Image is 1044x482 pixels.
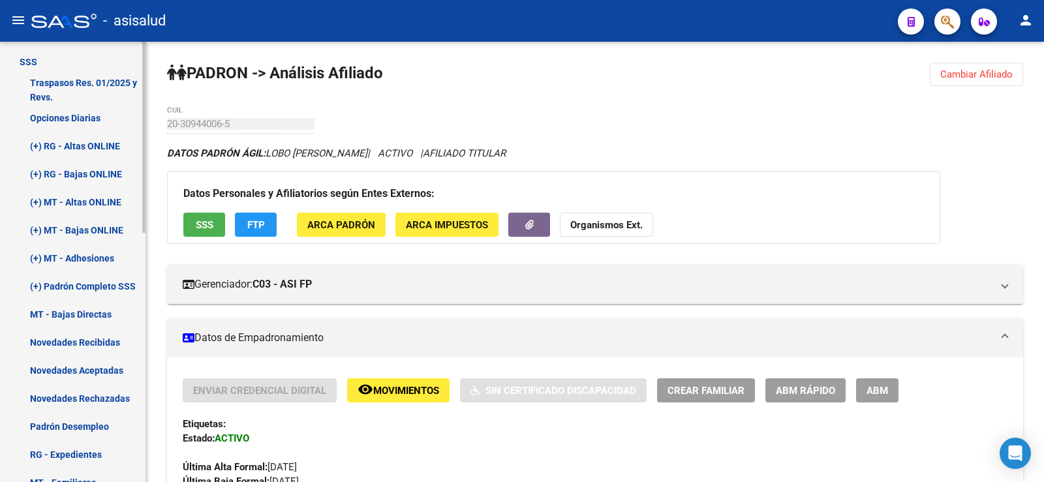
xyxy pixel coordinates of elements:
strong: DATOS PADRÓN ÁGIL: [167,147,266,159]
span: Cambiar Afiliado [940,68,1013,80]
span: ABM Rápido [776,385,835,397]
span: [DATE] [183,461,297,473]
div: Open Intercom Messenger [1000,438,1031,469]
mat-expansion-panel-header: Datos de Empadronamiento [167,318,1023,357]
mat-panel-title: Gerenciador: [183,277,992,292]
span: SSS [196,219,213,231]
button: ARCA Padrón [297,213,386,237]
button: FTP [235,213,277,237]
mat-icon: remove_red_eye [358,382,373,397]
span: AFILIADO TITULAR [423,147,506,159]
span: Movimientos [373,385,439,397]
mat-panel-title: Datos de Empadronamiento [183,331,992,345]
strong: PADRON -> Análisis Afiliado [167,64,383,82]
span: Sin Certificado Discapacidad [485,385,636,397]
span: FTP [247,219,265,231]
button: Sin Certificado Discapacidad [460,378,647,402]
span: ARCA Padrón [307,219,375,231]
button: SSS [183,213,225,237]
span: ABM [867,385,888,397]
strong: Etiquetas: [183,418,226,430]
span: ARCA Impuestos [406,219,488,231]
span: Crear Familiar [668,385,745,397]
button: Movimientos [347,378,450,402]
mat-icon: person [1018,12,1034,28]
span: Enviar Credencial Digital [193,385,326,397]
h3: Datos Personales y Afiliatorios según Entes Externos: [183,185,924,203]
mat-expansion-panel-header: Gerenciador:C03 - ASI FP [167,265,1023,304]
span: - asisalud [103,7,166,35]
mat-icon: menu [10,12,26,28]
strong: Estado: [183,432,215,444]
button: Crear Familiar [657,378,755,402]
i: | ACTIVO | [167,147,506,159]
button: ABM [856,378,898,402]
strong: Organismos Ext. [570,219,643,231]
strong: Última Alta Formal: [183,461,268,473]
strong: C03 - ASI FP [253,277,312,292]
button: ABM Rápido [765,378,846,402]
button: Organismos Ext. [560,213,653,237]
button: ARCA Impuestos [395,213,499,237]
span: LOBO [PERSON_NAME] [167,147,367,159]
button: Enviar Credencial Digital [183,378,337,402]
strong: ACTIVO [215,432,249,444]
button: Cambiar Afiliado [930,63,1023,86]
